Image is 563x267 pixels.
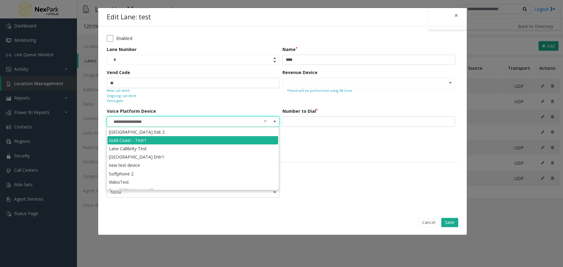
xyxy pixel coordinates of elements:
span: Decrease value [270,60,279,65]
small: Vend will be performed using 9# tone [287,88,450,93]
label: Name [282,46,297,53]
small: New call dtmf [107,88,130,93]
label: Lane Number [107,46,137,53]
label: Revenue Device [282,69,317,76]
li: [GEOGRAPHIC_DATA] Exit 2 [107,128,278,136]
button: Cancel [418,218,439,227]
label: Voice Platform Device [107,108,156,114]
li: Lane Callibrity Test [107,144,278,153]
span: Increase value [270,55,279,60]
li: Test [PERSON_NAME] [107,186,278,194]
small: Ongoing call dtmf [107,93,136,99]
span: clear [263,118,267,124]
li: new test device [107,161,278,169]
label: Vend Code [107,69,130,76]
small: Vend gate [107,98,123,104]
label: Enabled [116,35,132,41]
li: VideoTest [107,178,278,186]
li: Softphone 2 [107,170,278,178]
label: Number to Dial [282,108,318,114]
li: Gold Coast - Test1 [107,136,278,144]
h4: Edit Lane: test [107,12,151,22]
button: Save [441,218,458,227]
li: [GEOGRAPHIC_DATA] Entr1 [107,153,278,161]
span: None [107,187,245,197]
